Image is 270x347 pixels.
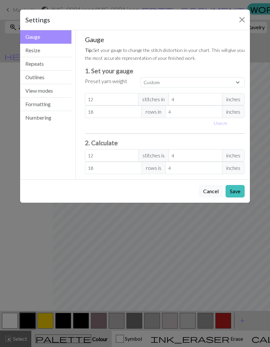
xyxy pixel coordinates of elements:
span: inches [222,162,245,174]
span: inches [222,93,245,105]
button: Usecm [211,118,230,128]
label: Preset yarn weight [85,77,127,85]
h5: Gauge [85,35,245,43]
strong: Tip: [85,47,93,53]
button: Repeats [20,57,71,71]
span: inches [222,105,245,118]
span: rows is [142,162,166,174]
span: stitches in [138,93,169,105]
span: rows in [141,105,166,118]
small: Set your gauge to change the stitch distortion in your chart. This will give you the most accurat... [85,47,245,61]
button: Outlines [20,71,71,84]
button: Numbering [20,111,71,124]
h3: 2. Calculate [85,139,245,147]
button: Close [237,14,247,25]
button: View modes [20,84,71,98]
h5: Settings [25,15,50,25]
span: stitches is [138,149,169,162]
button: Resize [20,44,71,57]
h3: 1. Set your gauge [85,67,245,75]
button: Formatting [20,98,71,111]
span: inches [222,149,245,162]
button: Cancel [199,185,223,197]
button: Gauge [20,30,71,44]
button: Save [226,185,245,197]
